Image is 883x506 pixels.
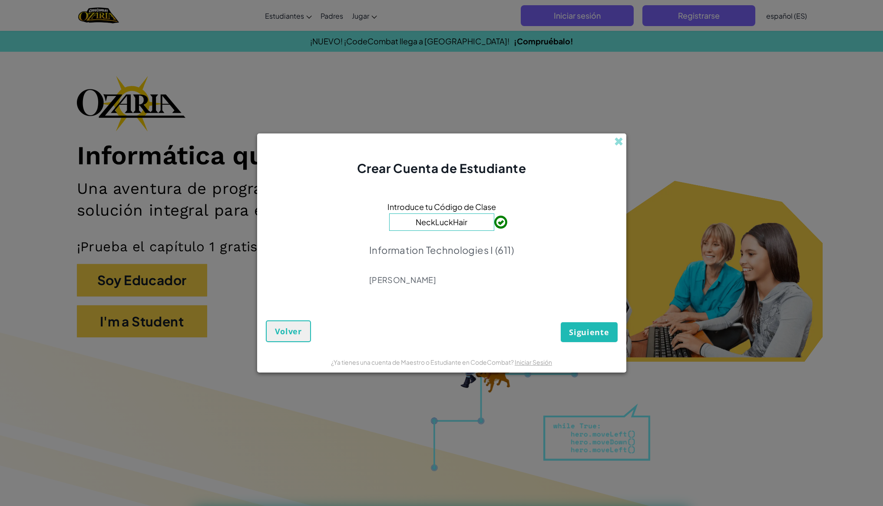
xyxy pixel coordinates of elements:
span: Siguiente [569,327,609,337]
span: Introduce tu Código de Clase [387,200,496,213]
p: [PERSON_NAME] [369,275,514,285]
button: Volver [266,320,311,342]
span: Volver [275,326,302,336]
span: Crear Cuenta de Estudiante [357,160,526,176]
a: Iniciar Sesión [515,358,552,366]
button: Siguiente [561,322,617,342]
p: Information Technologies I (611) [369,244,514,256]
span: ¿Ya tienes una cuenta de Maestro o Estudiante en CodeCombat? [331,358,515,366]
